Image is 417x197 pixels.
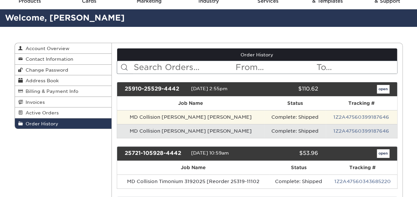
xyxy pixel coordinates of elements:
td: Complete: Shipped [264,124,325,138]
a: Address Book [15,75,112,86]
div: 25910-25529-4442 [120,85,191,94]
span: Account Overview [23,46,69,51]
span: Invoices [23,99,45,105]
td: MD Collision [PERSON_NAME] [PERSON_NAME] [117,124,264,138]
th: Tracking # [326,97,397,110]
span: Address Book [23,78,59,83]
span: Active Orders [23,110,59,115]
div: $53.96 [252,149,323,158]
a: Invoices [15,97,112,107]
a: open [377,85,389,94]
a: Billing & Payment Info [15,86,112,97]
span: Change Password [23,67,68,73]
th: Tracking # [328,161,397,174]
span: Order History [23,121,58,126]
div: $110.62 [252,85,323,94]
a: open [377,149,389,158]
span: Contact Information [23,56,73,62]
th: Job Name [117,97,264,110]
input: From... [235,61,316,74]
th: Status [264,97,325,110]
td: Complete: Shipped [269,174,328,188]
a: 1Z2A47560343685220 [334,179,391,184]
td: MD Collision [PERSON_NAME] [PERSON_NAME] [117,110,264,124]
a: 1Z2A47560399187646 [333,114,389,120]
input: To... [316,61,397,74]
td: MD Collision Timonium 3192025 [Reorder 25319-11102 [117,174,269,188]
a: 1Z2A47560399187646 [333,128,389,134]
input: Search Orders... [133,61,235,74]
th: Job Name [117,161,269,174]
span: [DATE] 10:59am [191,150,229,156]
a: Account Overview [15,43,112,54]
a: Active Orders [15,107,112,118]
div: 25721-105928-4442 [120,149,191,158]
a: Change Password [15,65,112,75]
th: Status [269,161,328,174]
span: Billing & Payment Info [23,89,78,94]
a: Contact Information [15,54,112,64]
a: Order History [15,118,112,129]
a: Order History [117,48,397,61]
td: Complete: Shipped [264,110,325,124]
span: [DATE] 2:55pm [191,86,227,91]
